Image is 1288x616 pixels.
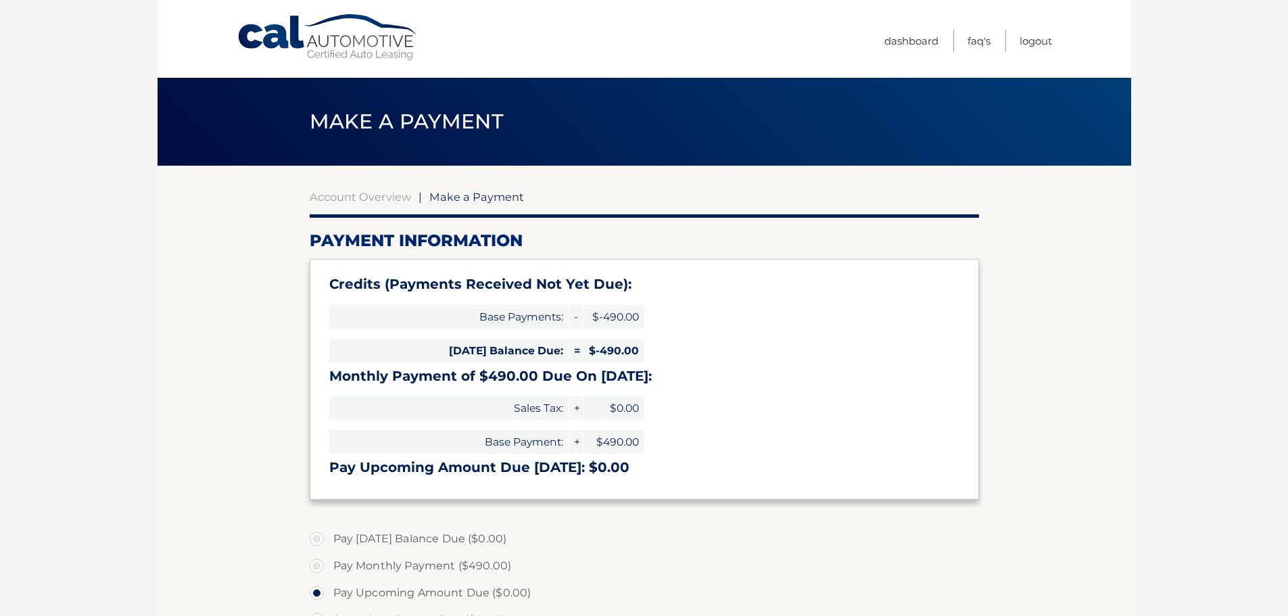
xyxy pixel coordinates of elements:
span: Make a Payment [429,190,524,204]
a: Logout [1020,30,1052,52]
span: $0.00 [583,396,644,420]
h3: Monthly Payment of $490.00 Due On [DATE]: [329,368,959,385]
span: + [569,430,583,454]
span: $-490.00 [583,305,644,329]
span: $-490.00 [583,339,644,362]
a: FAQ's [968,30,991,52]
span: + [569,396,583,420]
span: $490.00 [583,430,644,454]
a: Dashboard [884,30,938,52]
label: Pay Upcoming Amount Due ($0.00) [310,579,979,607]
span: Base Payments: [329,305,569,329]
h2: Payment Information [310,231,979,251]
a: Cal Automotive [237,14,419,62]
span: - [569,305,583,329]
span: | [419,190,422,204]
span: Make a Payment [310,109,504,134]
span: Base Payment: [329,430,569,454]
span: = [569,339,583,362]
span: Sales Tax: [329,396,569,420]
span: [DATE] Balance Due: [329,339,569,362]
a: Account Overview [310,190,411,204]
h3: Pay Upcoming Amount Due [DATE]: $0.00 [329,459,959,476]
h3: Credits (Payments Received Not Yet Due): [329,276,959,293]
label: Pay Monthly Payment ($490.00) [310,552,979,579]
label: Pay [DATE] Balance Due ($0.00) [310,525,979,552]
